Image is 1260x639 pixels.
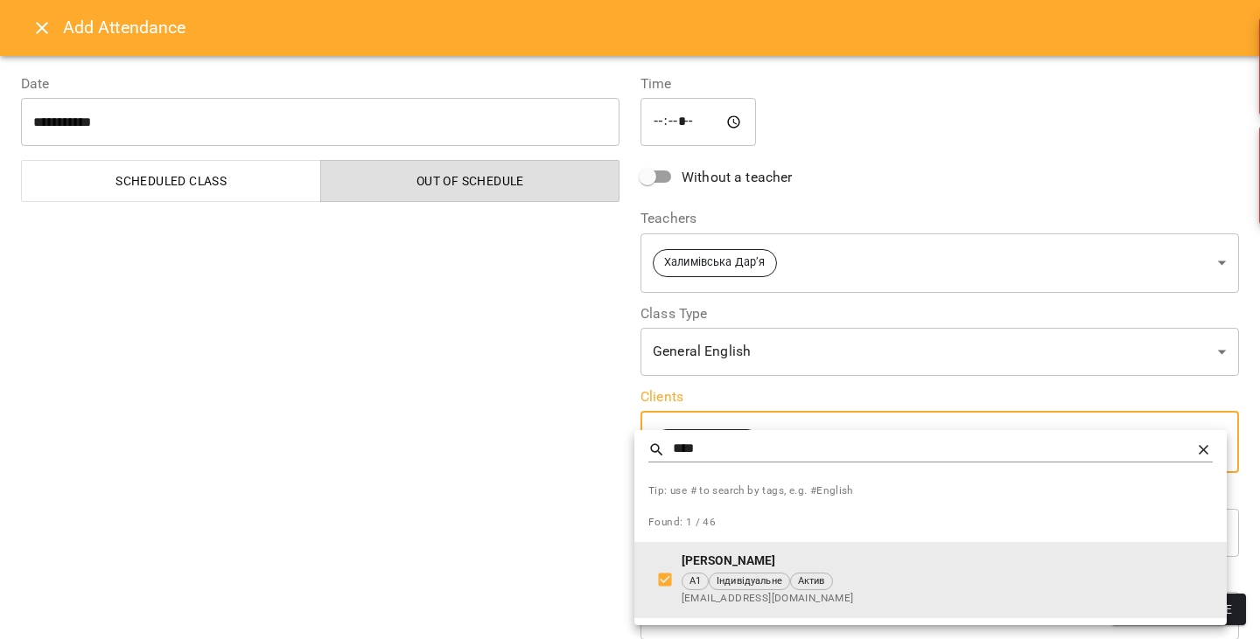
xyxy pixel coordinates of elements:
[682,552,1213,570] p: [PERSON_NAME]
[791,574,832,589] span: Актив
[682,574,708,589] span: А1
[648,516,716,528] span: Found: 1 / 46
[710,574,789,589] span: Індивідуальне
[682,590,1213,608] span: [EMAIL_ADDRESS][DOMAIN_NAME]
[648,483,1213,500] span: Tip: use # to search by tags, e.g. #English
